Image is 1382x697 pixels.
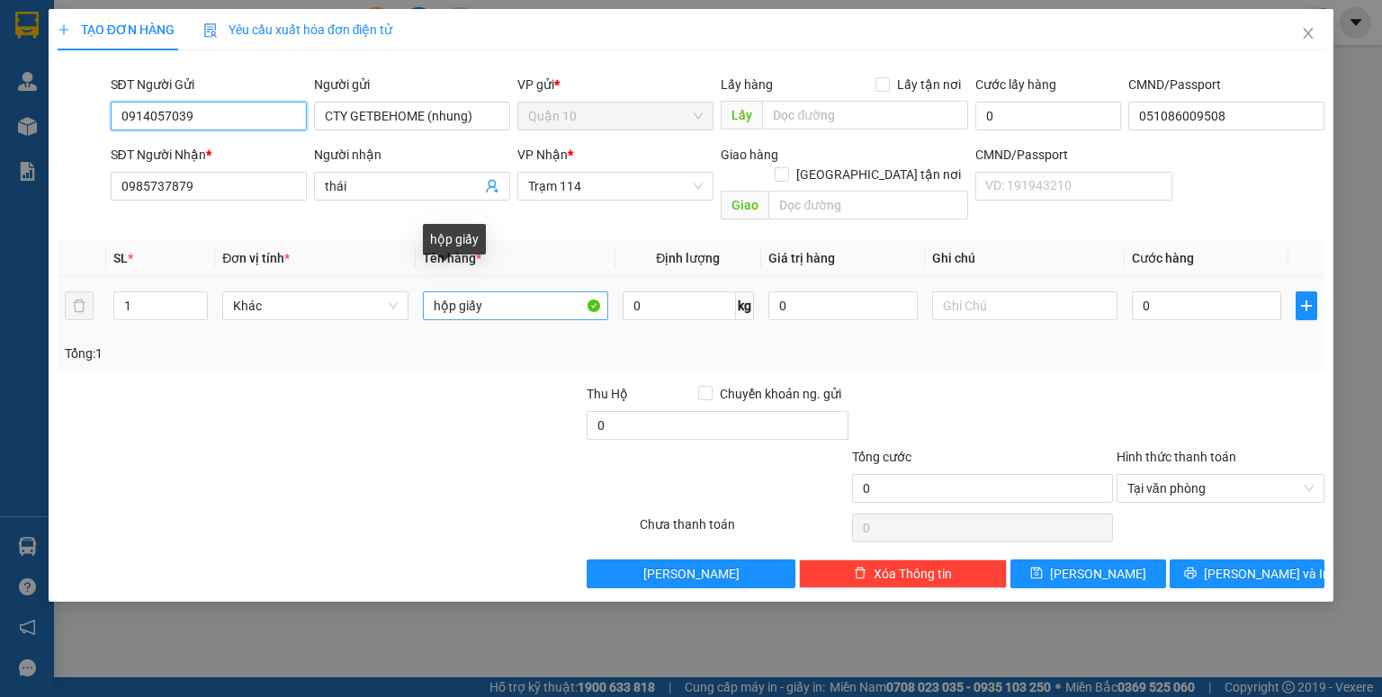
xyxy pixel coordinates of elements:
[233,292,397,319] span: Khác
[762,101,968,130] input: Dọc đường
[721,191,768,219] span: Giao
[638,514,849,546] div: Chưa thanh toán
[799,559,1007,588] button: deleteXóa Thông tin
[203,23,218,38] img: icon
[203,22,393,37] span: Yêu cầu xuất hóa đơn điện tử
[874,564,952,584] span: Xóa Thông tin
[1204,564,1330,584] span: [PERSON_NAME] và In
[113,251,128,265] span: SL
[517,75,713,94] div: VP gửi
[768,291,918,320] input: 0
[423,224,486,255] div: hộp giấy
[1050,564,1146,584] span: [PERSON_NAME]
[768,251,835,265] span: Giá trị hàng
[65,344,534,363] div: Tổng: 1
[789,165,968,184] span: [GEOGRAPHIC_DATA] tận nơi
[587,387,628,401] span: Thu Hộ
[721,147,778,162] span: Giao hàng
[1127,475,1314,502] span: Tại văn phòng
[768,191,968,219] input: Dọc đường
[975,77,1056,92] label: Cước lấy hàng
[1132,251,1194,265] span: Cước hàng
[111,145,307,165] div: SĐT Người Nhận
[656,251,720,265] span: Định lượng
[1297,299,1316,313] span: plus
[58,22,175,37] span: TẠO ĐƠN HÀNG
[721,77,773,92] span: Lấy hàng
[975,145,1171,165] div: CMND/Passport
[517,147,568,162] span: VP Nhận
[643,564,740,584] span: [PERSON_NAME]
[1117,450,1236,464] label: Hình thức thanh toán
[65,291,94,320] button: delete
[1301,26,1315,40] span: close
[314,145,510,165] div: Người nhận
[1128,75,1324,94] div: CMND/Passport
[854,567,866,581] span: delete
[1184,567,1197,581] span: printer
[1296,291,1317,320] button: plus
[852,450,911,464] span: Tổng cước
[890,75,968,94] span: Lấy tận nơi
[1010,559,1166,588] button: save[PERSON_NAME]
[587,559,794,588] button: [PERSON_NAME]
[713,384,848,404] span: Chuyển khoản ng. gửi
[111,75,307,94] div: SĐT Người Gửi
[736,291,754,320] span: kg
[423,291,608,320] input: VD: Bàn, Ghế
[222,251,290,265] span: Đơn vị tính
[932,291,1117,320] input: Ghi Chú
[975,102,1121,130] input: Cước lấy hàng
[1030,567,1043,581] span: save
[1283,9,1333,59] button: Close
[58,23,70,36] span: plus
[528,103,703,130] span: Quận 10
[314,75,510,94] div: Người gửi
[485,179,499,193] span: user-add
[528,173,703,200] span: Trạm 114
[1170,559,1325,588] button: printer[PERSON_NAME] và In
[925,241,1125,276] th: Ghi chú
[721,101,762,130] span: Lấy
